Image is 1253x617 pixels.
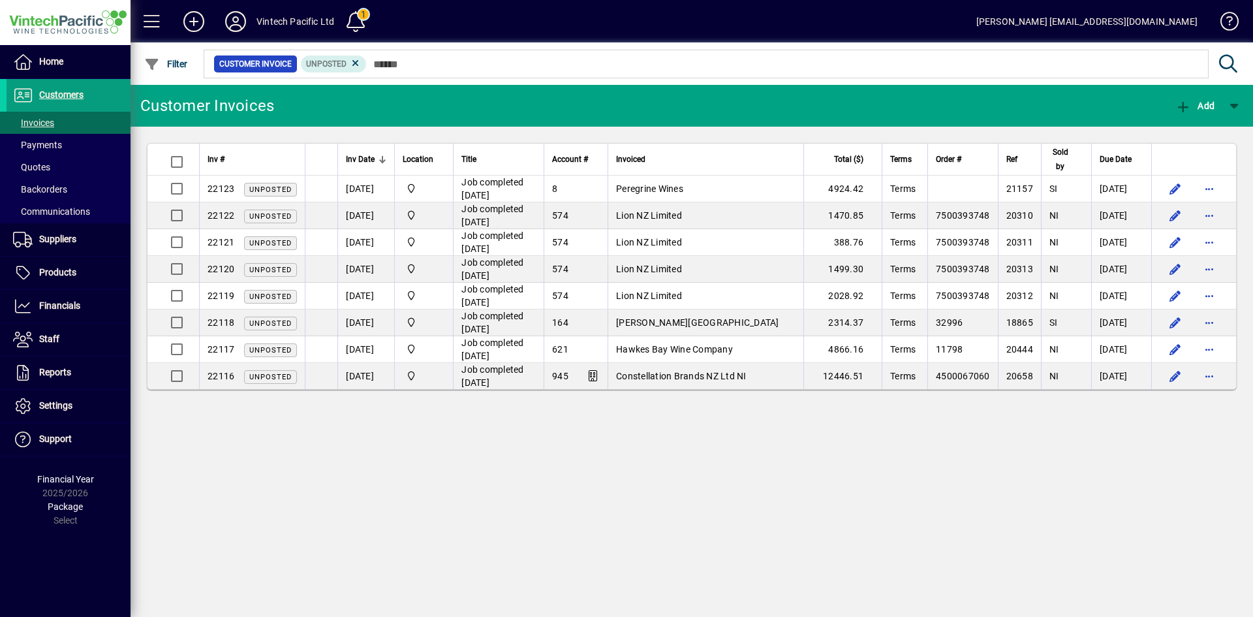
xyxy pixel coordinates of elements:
span: 20313 [1006,264,1033,274]
div: Inv Date [346,152,386,166]
div: Vintech Pacific Ltd [256,11,334,32]
button: Edit [1165,339,1186,360]
span: Invoiced [616,152,645,166]
a: Payments [7,134,131,156]
span: Home [39,56,63,67]
span: 22119 [208,291,234,301]
span: Terms [890,371,916,381]
div: [PERSON_NAME] [EMAIL_ADDRESS][DOMAIN_NAME] [976,11,1198,32]
a: Knowledge Base [1211,3,1237,45]
span: Invoices [13,118,54,128]
span: Terms [890,291,916,301]
span: Quotes [13,162,50,172]
span: NI [1049,264,1059,274]
button: More options [1199,366,1220,387]
span: Terms [890,317,916,328]
div: Due Date [1100,152,1143,166]
button: Edit [1165,205,1186,226]
td: [DATE] [1091,229,1151,256]
span: Lion NZ Limited [616,291,682,301]
span: Payments [13,140,62,150]
a: Products [7,257,131,289]
span: Settings [39,400,72,411]
a: Financials [7,290,131,323]
span: Hawkes Bay Wine Company [616,344,733,355]
span: Inv Date [346,152,375,166]
span: Job completed [DATE] [461,364,523,388]
button: Edit [1165,178,1186,199]
td: [DATE] [337,336,394,363]
span: 22122 [208,210,234,221]
span: Constellation Brands NZ Ltd NI [616,371,747,381]
span: 20658 [1006,371,1033,381]
button: More options [1199,232,1220,253]
span: Products [39,267,76,277]
a: Quotes [7,156,131,178]
span: Terms [890,210,916,221]
span: NI [1049,371,1059,381]
span: SI [1049,317,1058,328]
td: [DATE] [337,229,394,256]
span: Financial Year [37,474,94,484]
a: Invoices [7,112,131,134]
td: 1470.85 [803,202,882,229]
button: Edit [1165,232,1186,253]
span: 7500393748 [936,291,990,301]
span: Job completed [DATE] [461,177,523,200]
td: [DATE] [337,363,394,389]
span: 20311 [1006,237,1033,247]
a: Communications [7,200,131,223]
button: More options [1199,178,1220,199]
span: 20444 [1006,344,1033,355]
span: 22123 [208,183,234,194]
span: Due Date [1100,152,1132,166]
div: Order # [936,152,990,166]
td: 2314.37 [803,309,882,336]
span: 21157 [1006,183,1033,194]
button: Add [1172,94,1218,118]
div: Customer Invoices [140,95,274,116]
td: 388.76 [803,229,882,256]
a: Staff [7,323,131,356]
span: Suppliers [39,234,76,244]
span: 32996 [936,317,963,328]
span: 945 [552,371,568,381]
span: Terms [890,183,916,194]
span: Customer Invoice [219,57,292,71]
button: Filter [141,52,191,76]
button: More options [1199,259,1220,279]
span: Terms [890,264,916,274]
span: 22120 [208,264,234,274]
span: Title [461,152,476,166]
span: Support [39,434,72,444]
span: Terms [890,237,916,247]
span: Central [403,342,445,356]
span: Unposted [249,266,292,274]
span: Unposted [249,346,292,355]
span: Central [403,369,445,383]
span: NI [1049,291,1059,301]
span: Reports [39,367,71,377]
a: Suppliers [7,223,131,256]
span: Location [403,152,433,166]
span: Job completed [DATE] [461,204,523,227]
td: 4866.16 [803,336,882,363]
td: [DATE] [1091,256,1151,283]
span: Unposted [249,185,292,194]
span: 18865 [1006,317,1033,328]
button: More options [1199,339,1220,360]
div: Sold by [1049,145,1083,174]
span: 11798 [936,344,963,355]
span: Central [403,235,445,249]
span: 20312 [1006,291,1033,301]
button: Edit [1165,285,1186,306]
span: 621 [552,344,568,355]
span: 7500393748 [936,210,990,221]
span: Filter [144,59,188,69]
td: [DATE] [1091,202,1151,229]
div: Location [403,152,445,166]
span: Job completed [DATE] [461,284,523,308]
span: NI [1049,210,1059,221]
a: Home [7,46,131,78]
span: Financials [39,300,80,311]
